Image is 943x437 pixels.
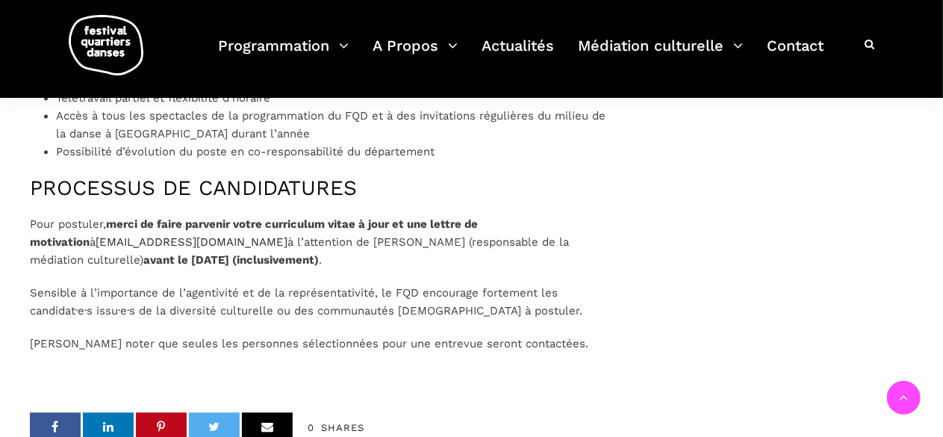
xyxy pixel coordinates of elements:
[30,335,609,353] p: [PERSON_NAME] noter que seules les personnes sélectionnées pour une entrevue seront contactées.
[69,15,143,75] img: logo-fqd-med
[96,235,287,249] a: [EMAIL_ADDRESS][DOMAIN_NAME]
[373,33,458,77] a: A Propos
[30,235,569,267] span: à l’attention de [PERSON_NAME] (responsable de la médiation culturelle) .
[56,107,609,143] li: Accès à tous les spectacles de la programmation du FQD et à des invitations régulières du milieu ...
[30,284,609,320] p: Sensible à l’importance de l’agentivité et de la représentativité, le FQD encourage fortement les...
[321,422,364,433] span: Shares
[30,217,478,249] span: Pour postuler, à
[30,217,478,249] strong: merci de faire parvenir votre curriculum vitae à jour et une lettre de motivation
[308,422,314,433] span: 0
[578,33,743,77] a: Médiation culturelle
[30,176,609,201] h4: PROCESSUS DE CANDIDATURES
[143,253,319,267] strong: avant le [DATE] (inclusivement)
[482,33,554,77] a: Actualités
[56,143,609,161] li: Possibilité d’évolution du poste en co-responsabilité du département
[767,33,824,77] a: Contact
[218,33,349,77] a: Programmation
